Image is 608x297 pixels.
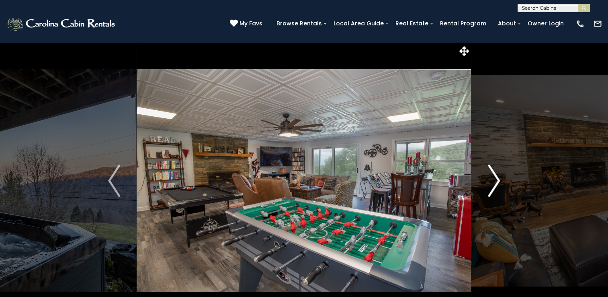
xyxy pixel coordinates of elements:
[488,165,500,197] img: arrow
[272,17,326,30] a: Browse Rentals
[108,165,120,197] img: arrow
[436,17,490,30] a: Rental Program
[576,19,585,28] img: phone-regular-white.png
[240,19,262,28] span: My Favs
[524,17,568,30] a: Owner Login
[593,19,602,28] img: mail-regular-white.png
[230,19,264,28] a: My Favs
[391,17,432,30] a: Real Estate
[6,16,117,32] img: White-1-2.png
[330,17,388,30] a: Local Area Guide
[494,17,520,30] a: About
